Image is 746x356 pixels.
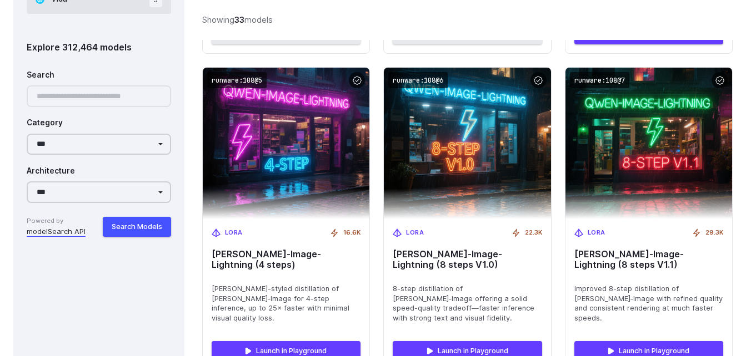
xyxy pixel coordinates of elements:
span: LoRA [588,228,605,238]
label: Search [27,69,54,82]
span: LoRA [406,228,424,238]
button: Search Models [103,217,171,237]
select: Category [27,134,171,155]
code: runware:108@7 [570,72,629,88]
code: runware:108@6 [388,72,448,88]
img: Qwen‑Image-Lightning (8 steps V1.0) [384,68,550,219]
span: Improved 8-step distillation of [PERSON_NAME]‑Image with refined quality and consistent rendering... [574,284,723,324]
span: LoRA [225,228,243,238]
img: Qwen‑Image-Lightning (4 steps) [203,68,369,219]
span: 22.3K [525,228,542,238]
span: 29.3K [705,228,723,238]
span: Powered by [27,216,86,226]
span: 8-step distillation of [PERSON_NAME]‑Image offering a solid speed-quality tradeoff—faster inferen... [393,284,542,324]
label: Architecture [27,165,75,177]
span: [PERSON_NAME]‑Image-Lightning (4 steps) [212,249,361,270]
span: 16.6K [343,228,361,238]
span: [PERSON_NAME]‑Image-Lightning (8 steps V1.0) [393,249,542,270]
div: Explore 312,464 models [27,40,171,55]
div: Showing models [202,13,273,26]
span: [PERSON_NAME]-styled distillation of [PERSON_NAME]‑Image for 4-step inference, up to 25× faster w... [212,284,361,324]
select: Architecture [27,181,171,203]
img: Qwen‑Image-Lightning (8 steps V1.1) [565,68,732,219]
strong: 33 [234,15,244,24]
a: modelSearch API [27,226,86,237]
span: [PERSON_NAME]‑Image-Lightning (8 steps V1.1) [574,249,723,270]
code: runware:108@5 [207,72,267,88]
label: Category [27,117,63,129]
